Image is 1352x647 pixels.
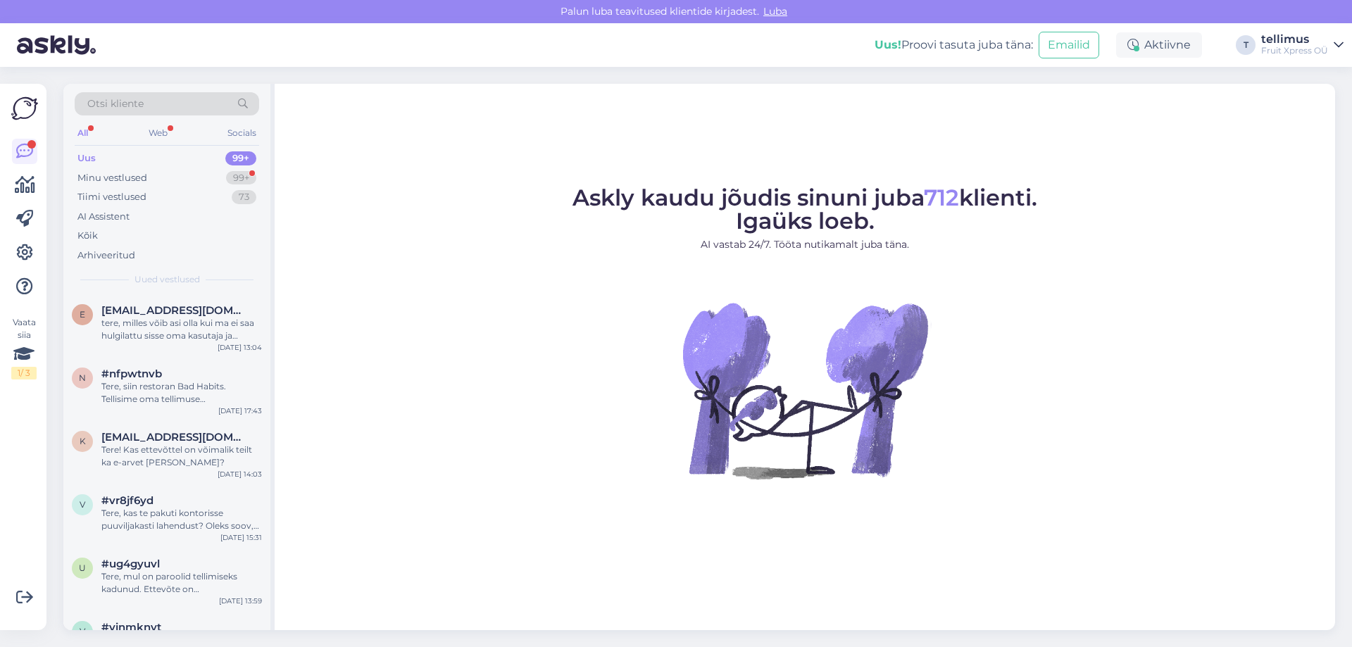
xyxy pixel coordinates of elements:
[80,436,86,446] span: k
[101,621,161,634] span: #vinmknyt
[101,444,262,469] div: Tere! Kas ettevõttel on võimalik teilt ka e-arvet [PERSON_NAME]?
[75,124,91,142] div: All
[218,342,262,353] div: [DATE] 13:04
[218,469,262,479] div: [DATE] 14:03
[759,5,791,18] span: Luba
[101,317,262,342] div: tere, milles võib asi olla kui ma ei saa hulgilattu sisse oma kasutaja ja parooliga?
[101,380,262,406] div: Tere, siin restoran Bad Habits. Tellisime oma tellimuse [PERSON_NAME] 10-ks. Kell 12 helistasin k...
[572,184,1037,234] span: Askly kaudu jõudis sinuni juba klienti. Igaüks loeb.
[146,124,170,142] div: Web
[11,367,37,379] div: 1 / 3
[77,229,98,243] div: Kõik
[77,151,96,165] div: Uus
[80,309,85,320] span: e
[87,96,144,111] span: Otsi kliente
[77,190,146,204] div: Tiimi vestlused
[101,507,262,532] div: Tere, kas te pakuti kontorisse puuviljakasti lahendust? Oleks soov, et puuviljad tuleksid iganäda...
[79,563,86,573] span: u
[1236,35,1256,55] div: T
[219,596,262,606] div: [DATE] 13:59
[101,570,262,596] div: Tere, mul on paroolid tellimiseks kadunud. Ettevõte on [PERSON_NAME], ise olen [PERSON_NAME], ema...
[1261,34,1344,56] a: tellimusFruit Xpress OÜ
[80,626,85,636] span: v
[218,406,262,416] div: [DATE] 17:43
[225,124,259,142] div: Socials
[134,273,200,286] span: Uued vestlused
[11,316,37,379] div: Vaata siia
[678,263,932,517] img: No Chat active
[101,431,248,444] span: kadiprants8@gmail.com
[101,304,248,317] span: elevant@elevant.ee
[101,558,160,570] span: #ug4gyuvl
[1261,34,1328,45] div: tellimus
[1261,45,1328,56] div: Fruit Xpress OÜ
[79,372,86,383] span: n
[101,494,154,507] span: #vr8jf6yd
[11,95,38,122] img: Askly Logo
[220,532,262,543] div: [DATE] 15:31
[232,190,256,204] div: 73
[572,237,1037,252] p: AI vastab 24/7. Tööta nutikamalt juba täna.
[1116,32,1202,58] div: Aktiivne
[875,38,901,51] b: Uus!
[77,210,130,224] div: AI Assistent
[77,249,135,263] div: Arhiveeritud
[225,151,256,165] div: 99+
[1039,32,1099,58] button: Emailid
[77,171,147,185] div: Minu vestlused
[226,171,256,185] div: 99+
[80,499,85,510] span: v
[924,184,959,211] span: 712
[101,368,162,380] span: #nfpwtnvb
[875,37,1033,54] div: Proovi tasuta juba täna:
